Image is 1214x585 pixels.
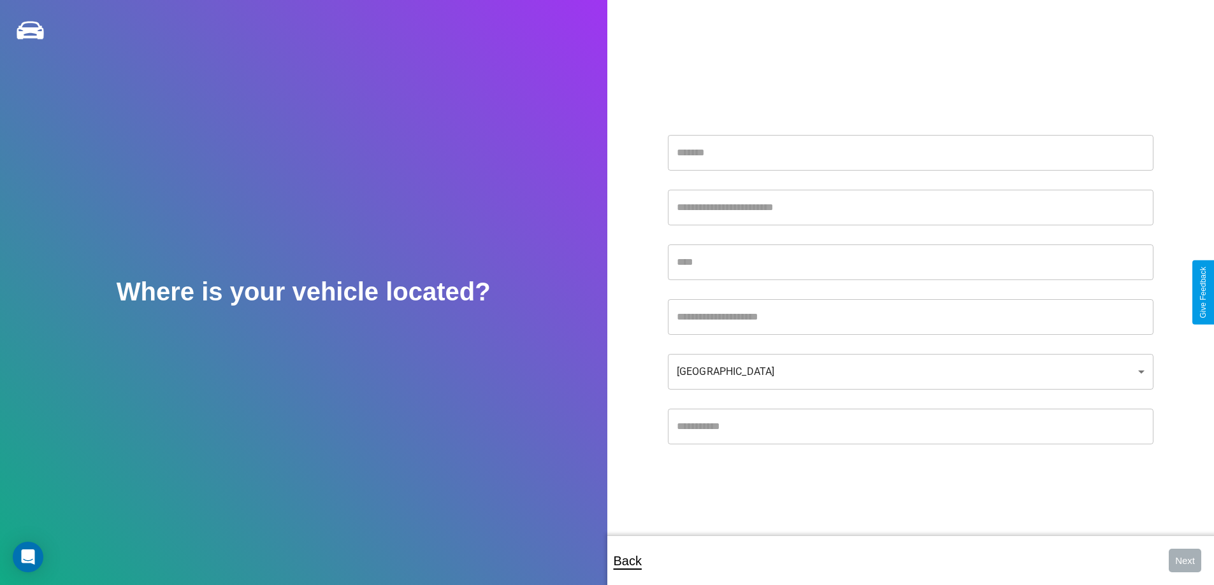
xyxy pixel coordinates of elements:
[1199,267,1208,318] div: Give Feedback
[117,278,491,306] h2: Where is your vehicle located?
[13,542,43,572] div: Open Intercom Messenger
[668,354,1153,390] div: [GEOGRAPHIC_DATA]
[614,549,642,572] p: Back
[1169,549,1201,572] button: Next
